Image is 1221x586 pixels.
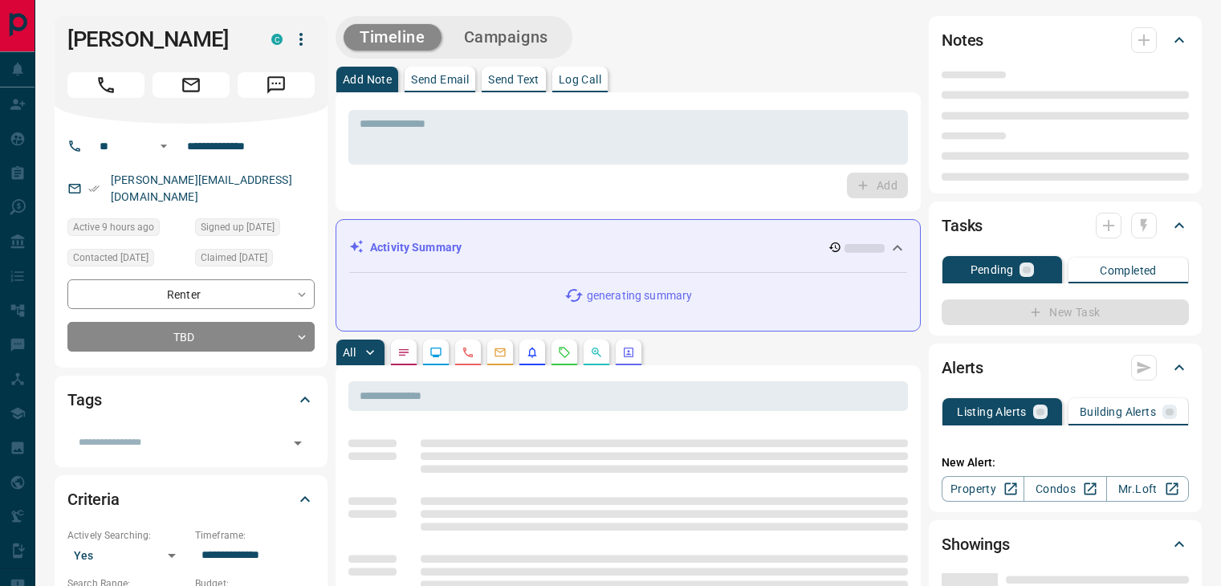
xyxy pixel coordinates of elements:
[88,183,100,194] svg: Email Verified
[942,206,1189,245] div: Tasks
[1080,406,1156,417] p: Building Alerts
[942,348,1189,387] div: Alerts
[429,346,442,359] svg: Lead Browsing Activity
[67,322,315,352] div: TBD
[1024,476,1106,502] a: Condos
[526,346,539,359] svg: Listing Alerts
[942,21,1189,59] div: Notes
[287,432,309,454] button: Open
[370,239,462,256] p: Activity Summary
[558,346,571,359] svg: Requests
[67,528,187,543] p: Actively Searching:
[195,218,315,241] div: Thu Jul 31 2025
[67,543,187,568] div: Yes
[67,26,247,52] h1: [PERSON_NAME]
[271,34,283,45] div: condos.ca
[111,173,292,203] a: [PERSON_NAME][EMAIL_ADDRESS][DOMAIN_NAME]
[67,486,120,512] h2: Criteria
[397,346,410,359] svg: Notes
[942,476,1024,502] a: Property
[1100,265,1157,276] p: Completed
[559,74,601,85] p: Log Call
[942,213,983,238] h2: Tasks
[73,219,154,235] span: Active 9 hours ago
[344,24,442,51] button: Timeline
[343,74,392,85] p: Add Note
[67,380,315,419] div: Tags
[201,219,275,235] span: Signed up [DATE]
[971,264,1014,275] p: Pending
[67,480,315,519] div: Criteria
[67,72,144,98] span: Call
[942,27,983,53] h2: Notes
[201,250,267,266] span: Claimed [DATE]
[67,218,187,241] div: Wed Oct 15 2025
[462,346,474,359] svg: Calls
[343,347,356,358] p: All
[942,531,1010,557] h2: Showings
[153,72,230,98] span: Email
[411,74,469,85] p: Send Email
[494,346,507,359] svg: Emails
[67,387,101,413] h2: Tags
[942,525,1189,564] div: Showings
[488,74,539,85] p: Send Text
[67,279,315,309] div: Renter
[195,249,315,271] div: Sat Sep 27 2025
[238,72,315,98] span: Message
[942,454,1189,471] p: New Alert:
[195,528,315,543] p: Timeframe:
[590,346,603,359] svg: Opportunities
[67,249,187,271] div: Sat Sep 27 2025
[73,250,149,266] span: Contacted [DATE]
[942,355,983,380] h2: Alerts
[1106,476,1189,502] a: Mr.Loft
[957,406,1027,417] p: Listing Alerts
[448,24,564,51] button: Campaigns
[587,287,692,304] p: generating summary
[349,233,907,262] div: Activity Summary
[154,136,173,156] button: Open
[622,346,635,359] svg: Agent Actions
